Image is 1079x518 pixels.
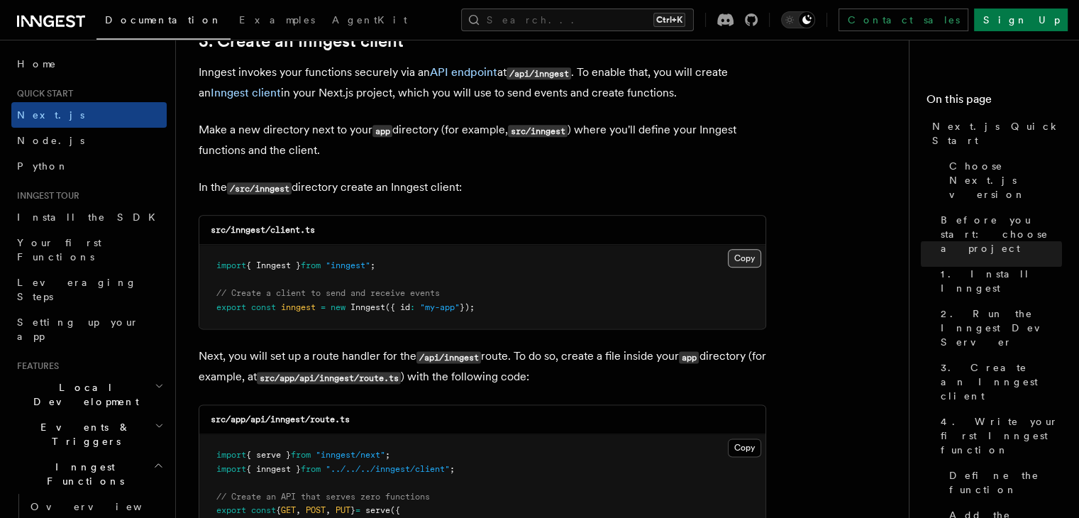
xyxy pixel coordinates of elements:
[372,125,392,137] code: app
[350,505,355,515] span: }
[461,9,694,31] button: Search...Ctrl+K
[11,153,167,179] a: Python
[430,65,497,79] a: API endpoint
[211,225,315,235] code: src/inngest/client.ts
[17,316,139,342] span: Setting up your app
[949,159,1062,202] span: Choose Next.js version
[199,120,766,160] p: Make a new directory next to your directory (for example, ) where you'll define your Inngest func...
[944,153,1062,207] a: Choose Next.js version
[281,505,296,515] span: GET
[211,86,281,99] a: Inngest client
[199,62,766,103] p: Inngest invokes your functions securely via an at . To enable that, you will create an in your Ne...
[781,11,815,28] button: Toggle dark mode
[460,302,475,312] span: });
[839,9,968,31] a: Contact sales
[935,207,1062,261] a: Before you start: choose a project
[216,288,440,298] span: // Create a client to send and receive events
[420,302,460,312] span: "my-app"
[728,439,761,457] button: Copy
[281,302,316,312] span: inngest
[216,260,246,270] span: import
[17,277,137,302] span: Leveraging Steps
[227,182,292,194] code: /src/inngest
[935,409,1062,463] a: 4. Write your first Inngest function
[926,114,1062,153] a: Next.js Quick Start
[301,464,321,474] span: from
[316,450,385,460] span: "inngest/next"
[326,464,450,474] span: "../../../inngest/client"
[926,91,1062,114] h4: On this page
[935,301,1062,355] a: 2. Run the Inngest Dev Server
[296,505,301,515] span: ,
[679,351,699,363] code: app
[941,267,1062,295] span: 1. Install Inngest
[321,302,326,312] span: =
[216,464,246,474] span: import
[216,505,246,515] span: export
[11,454,167,494] button: Inngest Functions
[11,420,155,448] span: Events & Triggers
[350,302,385,312] span: Inngest
[11,128,167,153] a: Node.js
[941,213,1062,255] span: Before you start: choose a project
[11,414,167,454] button: Events & Triggers
[370,260,375,270] span: ;
[11,230,167,270] a: Your first Functions
[199,346,766,387] p: Next, you will set up a route handler for the route. To do so, create a file inside your director...
[944,463,1062,502] a: Define the function
[326,505,331,515] span: ,
[246,450,291,460] span: { serve }
[211,414,350,424] code: src/app/api/inngest/route.ts
[11,88,73,99] span: Quick start
[239,14,315,26] span: Examples
[216,450,246,460] span: import
[11,360,59,372] span: Features
[96,4,231,40] a: Documentation
[257,372,401,384] code: src/app/api/inngest/route.ts
[355,505,360,515] span: =
[11,204,167,230] a: Install the SDK
[276,505,281,515] span: {
[11,460,153,488] span: Inngest Functions
[199,31,404,51] a: 3. Create an Inngest client
[935,261,1062,301] a: 1. Install Inngest
[941,414,1062,457] span: 4. Write your first Inngest function
[31,501,177,512] span: Overview
[507,67,571,79] code: /api/inngest
[11,102,167,128] a: Next.js
[410,302,415,312] span: :
[974,9,1068,31] a: Sign Up
[17,160,69,172] span: Python
[728,249,761,268] button: Copy
[332,14,407,26] span: AgentKit
[390,505,400,515] span: ({
[941,307,1062,349] span: 2. Run the Inngest Dev Server
[941,360,1062,403] span: 3. Create an Inngest client
[291,450,311,460] span: from
[11,190,79,202] span: Inngest tour
[336,505,350,515] span: PUT
[17,135,84,146] span: Node.js
[246,260,301,270] span: { Inngest }
[932,119,1062,148] span: Next.js Quick Start
[949,468,1062,497] span: Define the function
[17,57,57,71] span: Home
[17,109,84,121] span: Next.js
[11,375,167,414] button: Local Development
[11,51,167,77] a: Home
[331,302,345,312] span: new
[653,13,685,27] kbd: Ctrl+K
[231,4,323,38] a: Examples
[365,505,390,515] span: serve
[246,464,301,474] span: { inngest }
[199,177,766,198] p: In the directory create an Inngest client:
[17,237,101,263] span: Your first Functions
[385,450,390,460] span: ;
[416,351,481,363] code: /api/inngest
[17,211,164,223] span: Install the SDK
[450,464,455,474] span: ;
[216,492,430,502] span: // Create an API that serves zero functions
[11,309,167,349] a: Setting up your app
[306,505,326,515] span: POST
[508,125,568,137] code: src/inngest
